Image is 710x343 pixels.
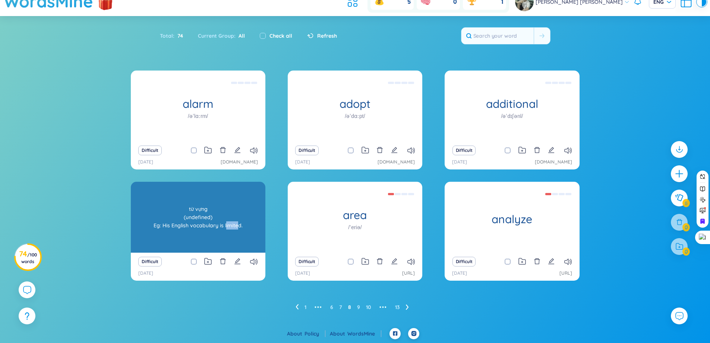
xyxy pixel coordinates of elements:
span: / 100 words [21,252,37,264]
span: delete [220,258,226,265]
button: delete [376,145,383,156]
a: WordsMine [347,330,381,337]
span: ••• [312,301,324,313]
li: 1 [304,301,306,313]
label: Check all [269,32,292,40]
button: edit [548,256,555,267]
a: 1 [304,302,306,313]
span: delete [376,147,383,153]
a: 7 [339,302,342,313]
a: [URL] [402,270,415,277]
li: 8 [348,301,351,313]
h1: /əˈdɑːpt/ [345,112,365,120]
h1: additional [445,97,579,110]
span: All [236,32,245,39]
a: 13 [395,302,400,313]
h1: /ˈeriə/ [348,223,362,231]
p: [DATE] [138,159,153,166]
a: 9 [357,302,360,313]
p: [DATE] [295,270,310,277]
button: delete [534,256,540,267]
button: edit [234,145,241,156]
h1: area [288,209,422,222]
h1: /əˈdɪʃənl/ [501,112,523,120]
span: edit [548,147,555,153]
span: ••• [377,301,389,313]
a: [DOMAIN_NAME] [378,159,415,166]
span: edit [391,258,398,265]
h1: adopt [288,97,422,110]
p: [DATE] [295,159,310,166]
p: [DATE] [138,270,153,277]
span: plus [675,169,684,178]
span: edit [234,147,241,153]
span: edit [234,258,241,265]
button: delete [376,256,383,267]
button: Difficult [295,146,319,155]
li: 6 [330,301,333,313]
h1: analyze [445,213,579,226]
h1: alarm [131,97,265,110]
a: [URL] [559,270,572,277]
span: Refresh [317,32,337,40]
button: Difficult [295,257,319,266]
span: delete [534,258,540,265]
li: Next 5 Pages [377,301,389,313]
li: 9 [357,301,360,313]
a: 8 [348,302,351,313]
li: Previous Page [296,301,299,313]
h1: /əˈlɑːrm/ [188,112,208,120]
h3: 74 [19,251,37,264]
p: [DATE] [452,270,467,277]
a: Policy [304,330,325,337]
li: Previous 5 Pages [312,301,324,313]
span: edit [548,258,555,265]
a: [DOMAIN_NAME] [535,159,572,166]
li: 10 [366,301,371,313]
button: edit [391,145,398,156]
button: Difficult [138,257,162,266]
span: delete [534,147,540,153]
li: 7 [339,301,342,313]
div: từ vựng (undefined) Eg: His English vocabulary is limited. [135,184,262,251]
span: delete [220,147,226,153]
div: About [330,330,381,338]
span: 74 [174,32,183,40]
button: Difficult [452,146,476,155]
button: edit [391,256,398,267]
a: [DOMAIN_NAME] [221,159,258,166]
button: delete [220,145,226,156]
div: About [287,330,325,338]
a: 6 [330,302,333,313]
input: Search your word [461,28,534,44]
span: delete [376,258,383,265]
button: Difficult [452,257,476,266]
div: Total : [160,28,190,44]
p: [DATE] [452,159,467,166]
a: 10 [366,302,371,313]
li: 13 [395,301,400,313]
button: delete [220,256,226,267]
li: Next Page [406,301,409,313]
button: edit [234,256,241,267]
button: Difficult [138,146,162,155]
button: edit [548,145,555,156]
span: edit [391,147,398,153]
div: Current Group : [190,28,252,44]
button: delete [534,145,540,156]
